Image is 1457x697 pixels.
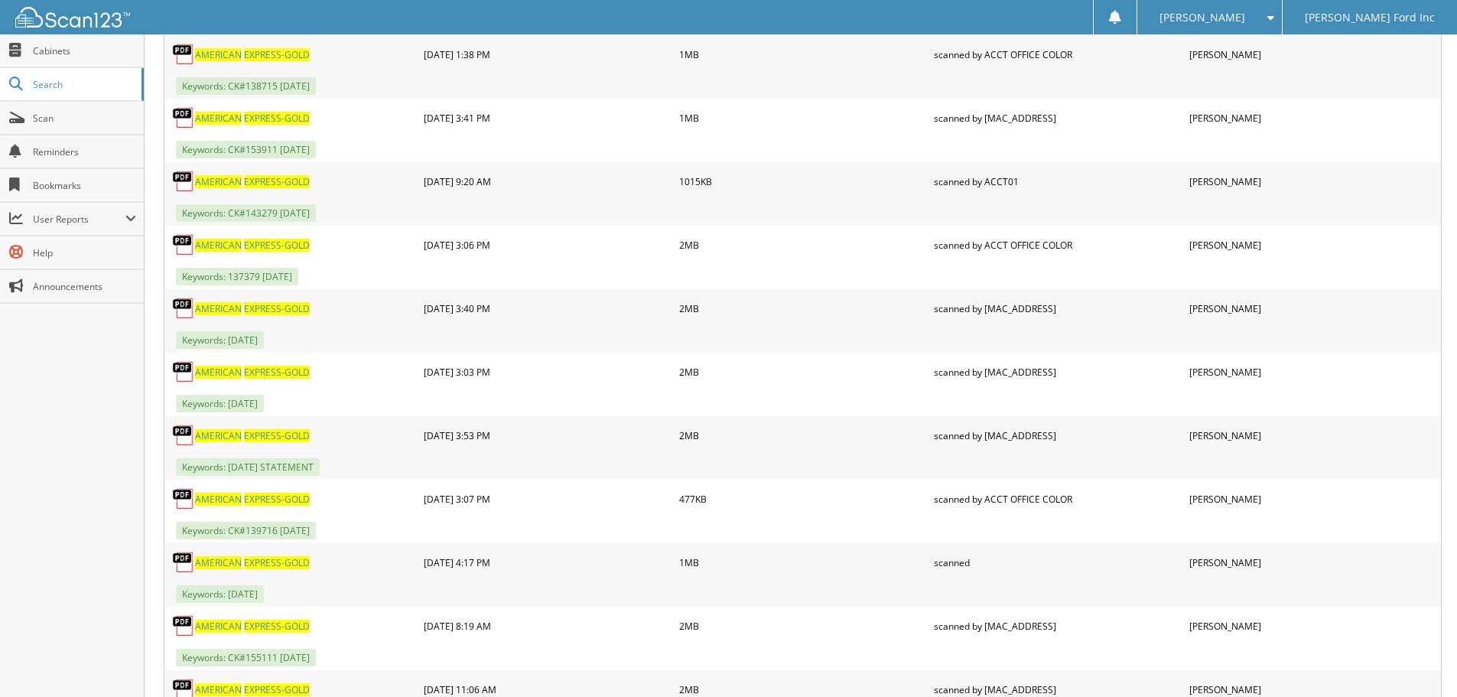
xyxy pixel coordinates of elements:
img: PDF.png [172,170,195,193]
div: 1MB [675,39,931,70]
span: Announcements [33,280,136,293]
div: [DATE] 3:40 PM [420,293,675,324]
img: PDF.png [172,360,195,383]
a: AMERICAN EXPRESS-GOLD [195,302,310,315]
a: AMERICAN EXPRESS-GOLD [195,239,310,252]
div: scanned by [MAC_ADDRESS] [930,357,1185,387]
img: scan123-logo-white.svg [15,7,130,28]
div: [PERSON_NAME] [1185,420,1441,451]
div: [DATE] 3:06 PM [420,230,675,260]
span: Cabinets [33,44,136,57]
span: AMERICAN [195,112,242,125]
span: EXPRESS-GOLD [244,620,310,633]
iframe: Chat Widget [1381,624,1457,697]
div: scanned by [MAC_ADDRESS] [930,293,1185,324]
div: [PERSON_NAME] [1185,39,1441,70]
div: [DATE] 3:07 PM [420,484,675,514]
span: Keywords: 137379 [DATE] [176,268,298,285]
div: scanned by [MAC_ADDRESS] [930,103,1185,133]
div: 2MB [675,230,931,260]
span: EXPRESS-GOLD [244,239,310,252]
div: [DATE] 1:38 PM [420,39,675,70]
div: scanned by ACCT01 [930,166,1185,197]
span: EXPRESS-GOLD [244,366,310,379]
span: Keywords: CK#139716 [DATE] [176,522,316,539]
span: Keywords: CK#143279 [DATE] [176,204,316,222]
a: AMERICAN EXPRESS-GOLD [195,429,310,442]
div: scanned [930,547,1185,578]
div: scanned by [MAC_ADDRESS] [930,420,1185,451]
span: EXPRESS-GOLD [244,429,310,442]
div: [DATE] 9:20 AM [420,166,675,197]
div: 1MB [675,103,931,133]
a: AMERICAN EXPRESS-GOLD [195,620,310,633]
div: 2MB [675,420,931,451]
span: [PERSON_NAME] Ford Inc [1305,13,1435,22]
span: Scan [33,112,136,125]
div: 1MB [675,547,931,578]
span: Search [33,78,134,91]
span: AMERICAN [195,620,242,633]
div: [DATE] 3:41 PM [420,103,675,133]
span: AMERICAN [195,493,242,506]
img: PDF.png [172,487,195,510]
span: EXPRESS-GOLD [244,302,310,315]
div: scanned by ACCT OFFICE COLOR [930,484,1185,514]
span: EXPRESS-GOLD [244,112,310,125]
a: AMERICAN EXPRESS-GOLD [195,175,310,188]
span: EXPRESS-GOLD [244,175,310,188]
div: [PERSON_NAME] [1185,611,1441,641]
span: User Reports [33,213,125,226]
a: AMERICAN EXPRESS-GOLD [195,48,310,61]
span: Bookmarks [33,179,136,192]
span: Keywords: [DATE] [176,585,264,603]
span: AMERICAN [195,302,242,315]
div: [DATE] 4:17 PM [420,547,675,578]
div: 2MB [675,293,931,324]
span: EXPRESS-GOLD [244,683,310,696]
span: EXPRESS-GOLD [244,556,310,569]
div: [DATE] 3:53 PM [420,420,675,451]
div: [DATE] 3:03 PM [420,357,675,387]
div: [PERSON_NAME] [1185,357,1441,387]
span: AMERICAN [195,683,242,696]
div: 2MB [675,611,931,641]
div: 2MB [675,357,931,387]
span: EXPRESS-GOLD [244,48,310,61]
span: [PERSON_NAME] [1159,13,1245,22]
span: Help [33,246,136,259]
span: AMERICAN [195,175,242,188]
div: [PERSON_NAME] [1185,293,1441,324]
a: AMERICAN EXPRESS-GOLD [195,493,310,506]
span: AMERICAN [195,429,242,442]
img: PDF.png [172,43,195,66]
div: [PERSON_NAME] [1185,230,1441,260]
span: Keywords: CK#155111 [DATE] [176,649,316,666]
div: [PERSON_NAME] [1185,484,1441,514]
div: [DATE] 8:19 AM [420,611,675,641]
div: scanned by ACCT OFFICE COLOR [930,39,1185,70]
span: EXPRESS-GOLD [244,493,310,506]
a: AMERICAN EXPRESS-GOLD [195,683,310,696]
div: [PERSON_NAME] [1185,166,1441,197]
a: AMERICAN EXPRESS-GOLD [195,556,310,569]
a: AMERICAN EXPRESS-GOLD [195,112,310,125]
div: scanned by [MAC_ADDRESS] [930,611,1185,641]
img: PDF.png [172,106,195,129]
span: Keywords: [DATE] STATEMENT [176,458,320,476]
div: 1015KB [675,166,931,197]
div: 477KB [675,484,931,514]
img: PDF.png [172,233,195,256]
span: AMERICAN [195,366,242,379]
img: PDF.png [172,551,195,574]
img: PDF.png [172,424,195,447]
span: Keywords: [DATE] [176,331,264,349]
img: PDF.png [172,297,195,320]
span: AMERICAN [195,48,242,61]
div: scanned by ACCT OFFICE COLOR [930,230,1185,260]
span: Reminders [33,145,136,158]
span: AMERICAN [195,556,242,569]
span: Keywords: CK#138715 [DATE] [176,77,316,95]
a: AMERICAN EXPRESS-GOLD [195,366,310,379]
